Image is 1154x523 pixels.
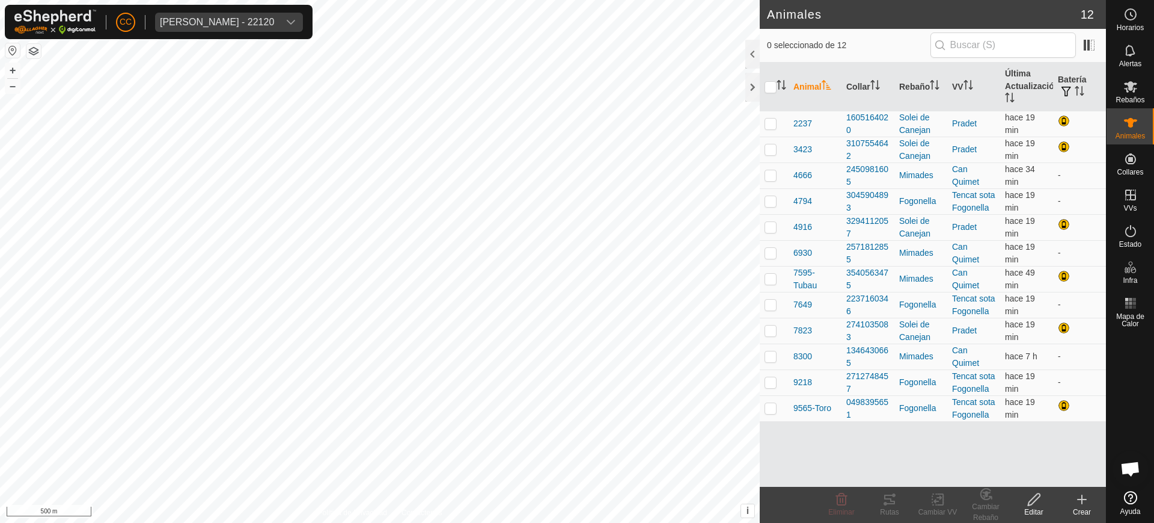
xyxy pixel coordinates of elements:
a: Ayuda [1107,486,1154,520]
span: 6930 [793,247,812,259]
a: Can Quimet [952,242,979,264]
span: Ayuda [1120,508,1141,515]
a: Tencat sota Fogonella [952,371,995,394]
span: 5 sept 2025, 10:31 [1005,113,1035,135]
div: 2571812855 [846,241,890,266]
span: 2237 [793,117,812,130]
a: Contáctenos [401,507,442,518]
span: 12 [1081,5,1094,23]
span: CC [120,16,132,28]
img: Logo Gallagher [14,10,96,34]
a: Pradet [952,222,977,232]
span: 9218 [793,376,812,389]
span: Horarios [1117,24,1144,31]
div: Fogonella [899,402,942,415]
h2: Animales [767,7,1081,22]
span: 5 sept 2025, 10:31 [1005,216,1035,238]
button: + [5,63,20,78]
button: Capas del Mapa [26,44,41,58]
span: 8300 [793,350,812,363]
div: Solei de Canejan [899,215,942,240]
button: i [741,504,754,518]
div: 0498395651 [846,396,890,421]
div: dropdown trigger [279,13,303,32]
div: 2450981605 [846,163,890,188]
p-sorticon: Activar para ordenar [822,82,831,91]
td: - [1053,370,1106,395]
div: Cambiar Rebaño [962,501,1010,523]
a: Pradet [952,144,977,154]
a: Tencat sota Fogonella [952,397,995,419]
span: Rebaños [1116,96,1144,104]
span: Eliminar [828,508,854,516]
span: Alertas [1119,60,1141,67]
span: 7649 [793,299,812,311]
p-sorticon: Activar para ordenar [930,82,939,91]
span: 3423 [793,143,812,156]
span: 4916 [793,221,812,234]
button: Restablecer Mapa [5,43,20,58]
span: 7595-Tubau [793,267,837,292]
p-sorticon: Activar para ordenar [1005,94,1015,104]
a: Tencat sota Fogonella [952,294,995,316]
a: Can Quimet [952,268,979,290]
a: Chat abierto [1113,451,1149,487]
span: 7823 [793,324,812,337]
div: Fogonella [899,299,942,311]
span: 9565-Toro [793,402,831,415]
div: Editar [1010,507,1058,518]
div: Fogonella [899,195,942,208]
div: 3540563475 [846,267,890,292]
div: Cambiar VV [914,507,962,518]
a: Pradet [952,326,977,335]
div: 3294112057 [846,215,890,240]
div: Solei de Canejan [899,111,942,137]
div: Mimades [899,247,942,259]
span: 5 sept 2025, 10:31 [1005,294,1035,316]
td: - [1053,292,1106,318]
span: Jordi Carbonell Vila - 22120 [155,13,279,32]
div: Fogonella [899,376,942,389]
div: Mimades [899,350,942,363]
span: 5 sept 2025, 10:31 [1005,242,1035,264]
span: 4794 [793,195,812,208]
span: Collares [1117,169,1143,176]
td: - [1053,188,1106,214]
div: Rutas [865,507,914,518]
td: - [1053,240,1106,266]
a: Tencat sota Fogonella [952,190,995,212]
span: i [746,506,749,516]
span: 5 sept 2025, 10:01 [1005,268,1035,290]
span: 4666 [793,169,812,182]
th: Última Actualización [1000,63,1053,111]
span: 5 sept 2025, 10:31 [1005,320,1035,342]
div: 1605164020 [846,111,890,137]
a: Can Quimet [952,345,979,368]
div: 2741035083 [846,318,890,344]
p-sorticon: Activar para ordenar [1075,88,1084,97]
span: 5 sept 2025, 10:31 [1005,190,1035,212]
p-sorticon: Activar para ordenar [963,82,973,91]
div: Solei de Canejan [899,137,942,162]
button: – [5,79,20,93]
div: 1346430665 [846,344,890,370]
span: 5 sept 2025, 3:31 [1005,351,1037,361]
span: Estado [1119,241,1141,248]
div: 3045904893 [846,189,890,214]
a: Política de Privacidad [318,507,387,518]
span: 5 sept 2025, 10:31 [1005,371,1035,394]
div: Mimades [899,273,942,285]
div: Mimades [899,169,942,182]
th: Batería [1053,63,1106,111]
p-sorticon: Activar para ordenar [777,82,786,91]
div: Solei de Canejan [899,318,942,344]
td: - [1053,344,1106,370]
span: Animales [1116,132,1145,140]
div: Crear [1058,507,1106,518]
span: 5 sept 2025, 10:31 [1005,138,1035,161]
p-sorticon: Activar para ordenar [870,82,880,91]
input: Buscar (S) [930,32,1076,58]
th: VV [947,63,1000,111]
th: Animal [789,63,841,111]
th: Collar [841,63,894,111]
